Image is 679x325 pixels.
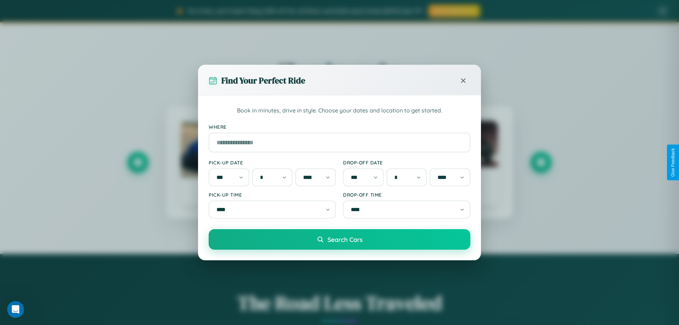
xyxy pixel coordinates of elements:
[327,236,362,243] span: Search Cars
[209,124,470,130] label: Where
[343,192,470,198] label: Drop-off Time
[209,159,336,166] label: Pick-up Date
[209,192,336,198] label: Pick-up Time
[209,229,470,250] button: Search Cars
[343,159,470,166] label: Drop-off Date
[221,75,305,86] h3: Find Your Perfect Ride
[209,106,470,115] p: Book in minutes, drive in style. Choose your dates and location to get started.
